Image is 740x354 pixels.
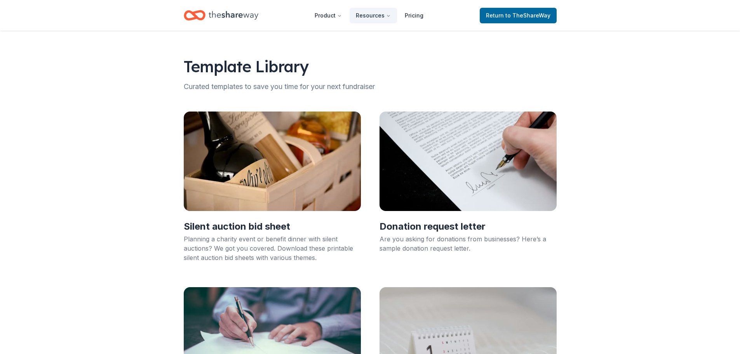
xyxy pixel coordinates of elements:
[380,234,557,253] div: Are you asking for donations from businesses? Here’s a sample donation request letter.
[380,220,557,233] h2: Donation request letter
[380,112,557,211] img: Cover photo for template
[184,220,361,233] h2: Silent auction bid sheet
[308,8,348,23] button: Product
[486,11,550,20] span: Return
[184,234,361,262] div: Planning a charity event or benefit dinner with silent auctions? We got you covered. Download the...
[350,8,397,23] button: Resources
[308,6,430,24] nav: Main
[505,12,550,19] span: to TheShareWay
[480,8,557,23] a: Returnto TheShareWay
[184,112,361,211] img: Cover photo for template
[178,105,367,275] a: Cover photo for templateSilent auction bid sheetPlanning a charity event or benefit dinner with s...
[399,8,430,23] a: Pricing
[184,6,258,24] a: Home
[184,56,557,77] h1: Template Library
[184,80,557,93] h2: Curated templates to save you time for your next fundraiser
[373,105,563,275] a: Cover photo for templateDonation request letterAre you asking for donations from businesses? Here...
